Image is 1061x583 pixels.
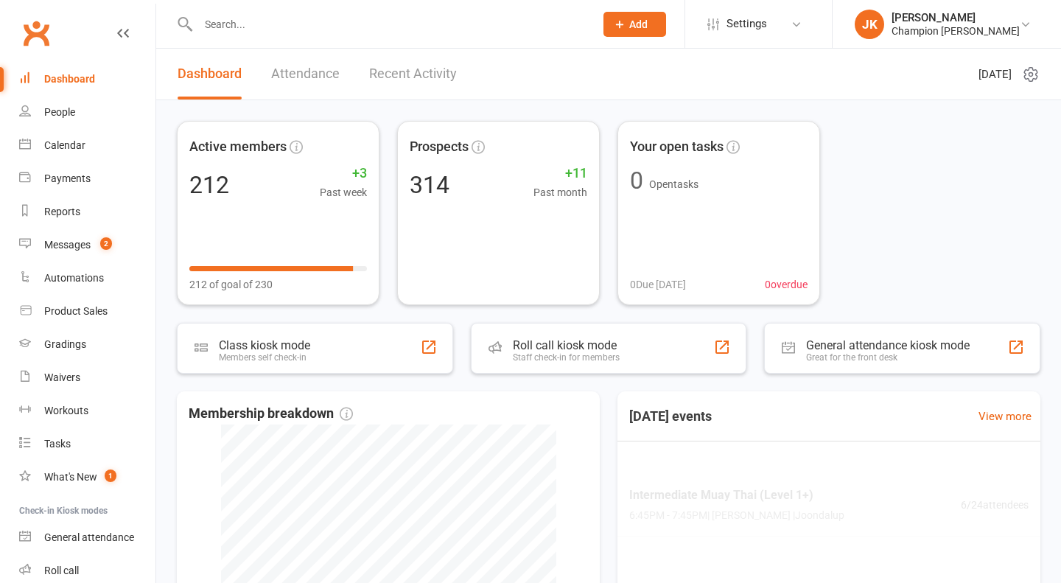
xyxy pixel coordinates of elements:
div: Messages [44,239,91,251]
a: Messages 2 [19,228,155,262]
div: 212 [189,173,229,197]
a: Calendar [19,129,155,162]
span: Active members [189,136,287,158]
div: Calendar [44,139,85,151]
a: Dashboard [19,63,155,96]
a: Gradings [19,328,155,361]
div: Class kiosk mode [219,338,310,352]
span: Open tasks [649,178,698,190]
div: Waivers [44,371,80,383]
span: +3 [320,163,367,184]
span: 6:45PM - 7:45PM | [PERSON_NAME] | Joondalup [629,507,844,523]
a: Waivers [19,361,155,394]
div: People [44,106,75,118]
a: Payments [19,162,155,195]
div: Tasks [44,438,71,450]
a: General attendance kiosk mode [19,521,155,554]
div: Gradings [44,338,86,350]
span: 1 [105,469,116,482]
span: 212 of goal of 230 [189,276,273,293]
a: People [19,96,155,129]
span: Past month [533,184,587,200]
div: Reports [44,206,80,217]
a: Reports [19,195,155,228]
a: Dashboard [178,49,242,100]
div: Dashboard [44,73,95,85]
a: What's New1 [19,461,155,494]
span: 0 Due [DATE] [630,276,686,293]
span: 2 [100,237,112,250]
span: Intermediate Muay Thai (Level 1+) [629,486,844,505]
a: View more [978,408,1032,425]
div: Champion [PERSON_NAME] [892,24,1020,38]
div: Roll call [44,565,79,576]
div: 314 [410,173,449,197]
a: Clubworx [18,15,55,52]
input: Search... [194,14,584,35]
div: Staff check-in for members [513,352,620,363]
div: Members self check-in [219,352,310,363]
div: 0 [630,169,643,192]
div: Automations [44,272,104,284]
span: Settings [726,7,767,41]
span: Your open tasks [630,136,724,158]
a: Attendance [271,49,340,100]
div: Great for the front desk [806,352,970,363]
div: JK [855,10,884,39]
a: Recent Activity [369,49,457,100]
div: General attendance kiosk mode [806,338,970,352]
span: 0 overdue [765,276,808,293]
div: What's New [44,471,97,483]
span: Add [629,18,648,30]
span: Membership breakdown [189,403,353,425]
h3: [DATE] events [617,403,724,430]
span: [DATE] [978,66,1012,83]
div: General attendance [44,531,134,543]
button: Add [603,12,666,37]
span: 6 / 24 attendees [961,497,1029,513]
span: +11 [533,163,587,184]
a: Tasks [19,427,155,461]
span: Past week [320,184,367,200]
div: Product Sales [44,305,108,317]
a: Automations [19,262,155,295]
span: Prospects [410,136,469,158]
div: Workouts [44,405,88,416]
a: Product Sales [19,295,155,328]
a: Workouts [19,394,155,427]
div: [PERSON_NAME] [892,11,1020,24]
div: Roll call kiosk mode [513,338,620,352]
div: Payments [44,172,91,184]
